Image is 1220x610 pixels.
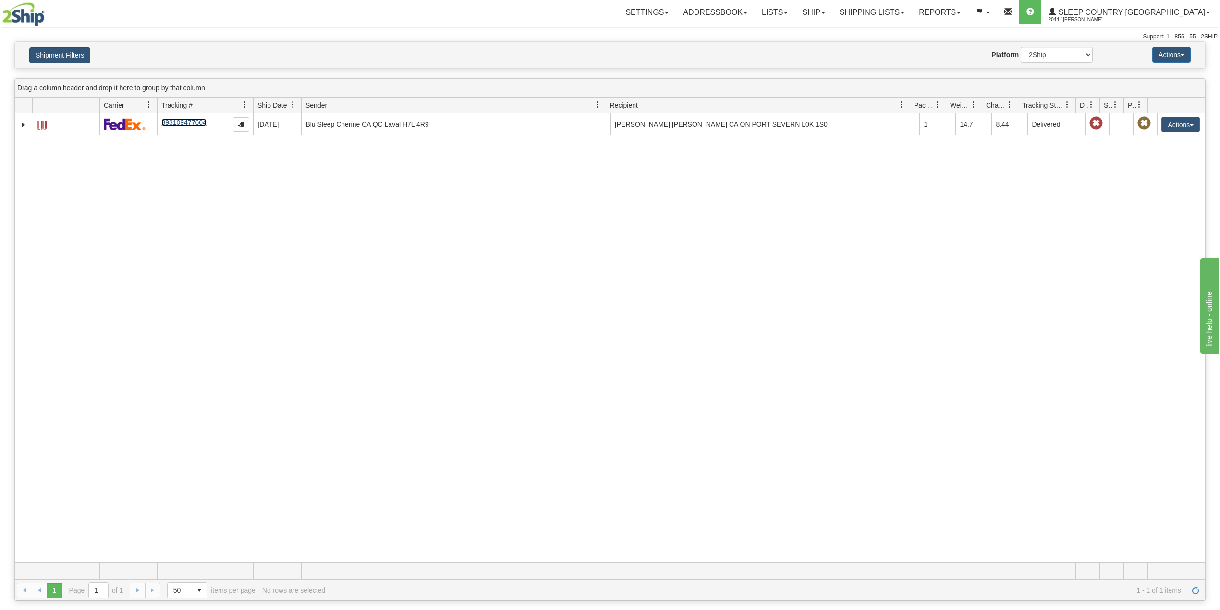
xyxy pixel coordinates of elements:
[929,97,946,113] a: Packages filter column settings
[104,118,146,130] img: 2 - FedEx Express®
[15,79,1205,98] div: grid grouping header
[955,113,991,135] td: 14.7
[1049,15,1121,24] span: 2044 / [PERSON_NAME]
[2,2,45,26] img: logo2044.jpg
[47,583,62,598] span: Page 1
[1022,100,1064,110] span: Tracking Status
[1083,97,1099,113] a: Delivery Status filter column settings
[1059,97,1075,113] a: Tracking Status filter column settings
[141,97,157,113] a: Carrier filter column settings
[1188,583,1203,598] a: Refresh
[893,97,910,113] a: Recipient filter column settings
[285,97,301,113] a: Ship Date filter column settings
[950,100,970,110] span: Weight
[167,582,256,598] span: items per page
[161,119,206,126] a: 393109477604
[912,0,968,24] a: Reports
[1027,113,1085,135] td: Delivered
[167,582,207,598] span: Page sizes drop down
[7,6,89,17] div: live help - online
[237,97,253,113] a: Tracking # filter column settings
[2,33,1218,41] div: Support: 1 - 855 - 55 - 2SHIP
[1056,8,1205,16] span: Sleep Country [GEOGRAPHIC_DATA]
[69,582,123,598] span: Page of 1
[1041,0,1217,24] a: Sleep Country [GEOGRAPHIC_DATA] 2044 / [PERSON_NAME]
[832,0,912,24] a: Shipping lists
[173,586,186,595] span: 50
[332,586,1181,594] span: 1 - 1 of 1 items
[965,97,982,113] a: Weight filter column settings
[1089,117,1103,130] span: Late
[1104,100,1112,110] span: Shipment Issues
[755,0,795,24] a: Lists
[89,583,108,598] input: Page 1
[1080,100,1088,110] span: Delivery Status
[257,100,287,110] span: Ship Date
[1128,100,1136,110] span: Pickup Status
[233,117,249,132] button: Copy to clipboard
[618,0,676,24] a: Settings
[914,100,934,110] span: Packages
[1131,97,1147,113] a: Pickup Status filter column settings
[253,113,301,135] td: [DATE]
[161,100,193,110] span: Tracking #
[29,47,90,63] button: Shipment Filters
[919,113,955,135] td: 1
[610,100,638,110] span: Recipient
[192,583,207,598] span: select
[589,97,606,113] a: Sender filter column settings
[991,50,1019,60] label: Platform
[1137,117,1151,130] span: Pickup Not Assigned
[1161,117,1200,132] button: Actions
[19,120,28,130] a: Expand
[301,113,610,135] td: Blu Sleep Cherine CA QC Laval H7L 4R9
[610,113,920,135] td: [PERSON_NAME] [PERSON_NAME] CA ON PORT SEVERN L0K 1S0
[305,100,327,110] span: Sender
[986,100,1006,110] span: Charge
[676,0,755,24] a: Addressbook
[1107,97,1123,113] a: Shipment Issues filter column settings
[1001,97,1018,113] a: Charge filter column settings
[37,116,47,132] a: Label
[1152,47,1191,63] button: Actions
[795,0,832,24] a: Ship
[262,586,326,594] div: No rows are selected
[104,100,124,110] span: Carrier
[991,113,1027,135] td: 8.44
[1198,256,1219,354] iframe: chat widget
